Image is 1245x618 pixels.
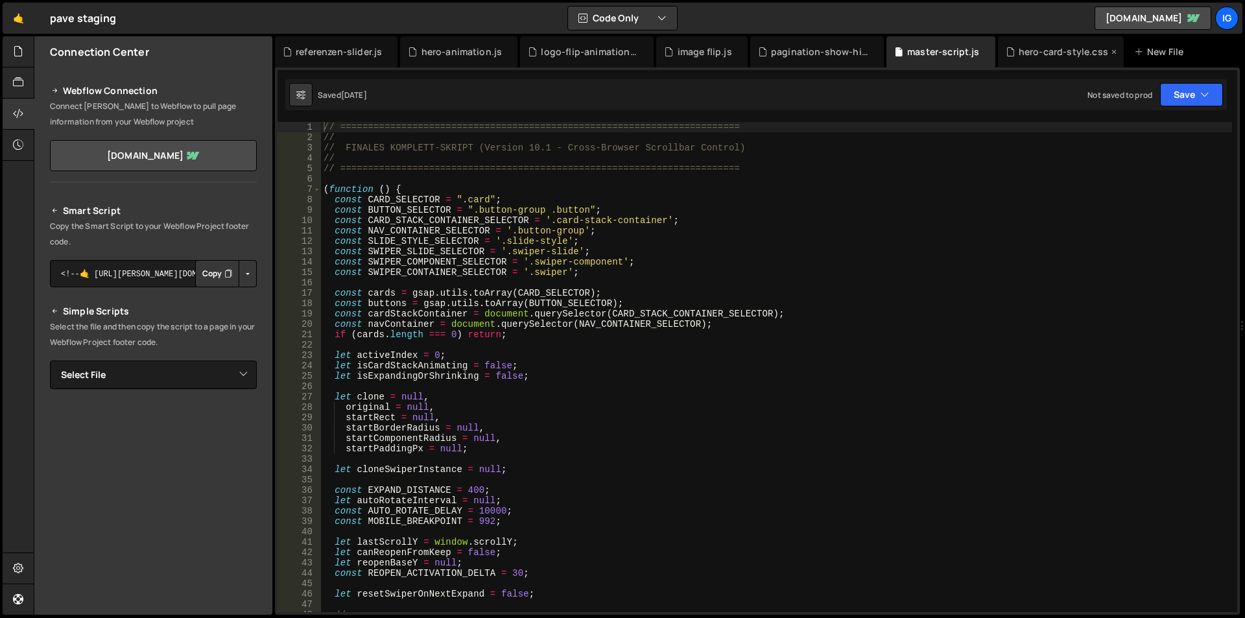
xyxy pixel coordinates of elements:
[1087,89,1152,101] div: Not saved to prod
[421,45,503,58] div: hero-animation.js
[907,45,980,58] div: master-script.js
[278,558,321,568] div: 43
[50,99,257,130] p: Connect [PERSON_NAME] to Webflow to pull page information from your Webflow project
[278,319,321,329] div: 20
[278,309,321,319] div: 19
[3,3,34,34] a: 🤙
[278,361,321,371] div: 24
[1134,45,1189,58] div: New File
[50,10,116,26] div: pave staging
[50,303,257,319] h2: Simple Scripts
[50,260,257,287] textarea: <!--🤙 [URL][PERSON_NAME][DOMAIN_NAME]> <script>document.addEventListener("DOMContentLoaded", func...
[278,568,321,578] div: 44
[50,140,257,171] a: [DOMAIN_NAME]
[568,6,677,30] button: Code Only
[50,83,257,99] h2: Webflow Connection
[278,236,321,246] div: 12
[278,495,321,506] div: 37
[50,319,257,350] p: Select the file and then copy the script to a page in your Webflow Project footer code.
[278,392,321,402] div: 27
[678,45,732,58] div: image flip.js
[278,578,321,589] div: 45
[278,371,321,381] div: 25
[278,444,321,454] div: 32
[278,246,321,257] div: 13
[278,589,321,599] div: 46
[278,454,321,464] div: 33
[1095,6,1211,30] a: [DOMAIN_NAME]
[278,257,321,267] div: 14
[50,219,257,250] p: Copy the Smart Script to your Webflow Project footer code.
[1215,6,1239,30] a: ig
[50,203,257,219] h2: Smart Script
[278,329,321,340] div: 21
[278,153,321,163] div: 4
[278,537,321,547] div: 41
[278,195,321,205] div: 8
[278,163,321,174] div: 5
[1019,45,1108,58] div: hero-card-style.css
[296,45,382,58] div: referenzen-slider.js
[50,45,149,59] h2: Connection Center
[278,599,321,610] div: 47
[278,132,321,143] div: 2
[278,278,321,288] div: 16
[278,485,321,495] div: 36
[278,122,321,132] div: 1
[278,381,321,392] div: 26
[278,143,321,153] div: 3
[278,433,321,444] div: 31
[318,89,367,101] div: Saved
[278,174,321,184] div: 6
[278,340,321,350] div: 22
[278,527,321,537] div: 40
[278,464,321,475] div: 34
[278,506,321,516] div: 38
[195,260,257,287] div: Button group with nested dropdown
[278,226,321,236] div: 11
[278,402,321,412] div: 28
[278,423,321,433] div: 30
[278,288,321,298] div: 17
[278,475,321,485] div: 35
[278,547,321,558] div: 42
[278,298,321,309] div: 18
[195,260,239,287] button: Copy
[771,45,868,58] div: pagination-show-hide.js
[341,89,367,101] div: [DATE]
[278,215,321,226] div: 10
[50,410,258,527] iframe: YouTube video player
[278,412,321,423] div: 29
[278,184,321,195] div: 7
[278,350,321,361] div: 23
[278,267,321,278] div: 15
[278,516,321,527] div: 39
[541,45,638,58] div: logo-flip-animation.js
[278,205,321,215] div: 9
[1160,83,1223,106] button: Save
